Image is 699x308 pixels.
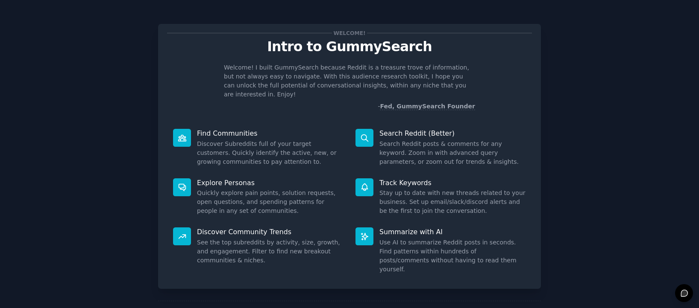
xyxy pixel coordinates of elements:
span: Welcome! [332,29,367,38]
p: Summarize with AI [379,227,526,236]
p: Search Reddit (Better) [379,129,526,138]
dd: Quickly explore pain points, solution requests, open questions, and spending patterns for people ... [197,189,344,215]
dd: Stay up to date with new threads related to your business. Set up email/slack/discord alerts and ... [379,189,526,215]
dd: See the top subreddits by activity, size, growth, and engagement. Filter to find new breakout com... [197,238,344,265]
p: Track Keywords [379,178,526,187]
dd: Discover Subreddits full of your target customers. Quickly identify the active, new, or growing c... [197,139,344,166]
p: Explore Personas [197,178,344,187]
dd: Search Reddit posts & comments for any keyword. Zoom in with advanced query parameters, or zoom o... [379,139,526,166]
p: Welcome! I built GummySearch because Reddit is a treasure trove of information, but not always ea... [224,63,475,99]
p: Discover Community Trends [197,227,344,236]
p: Find Communities [197,129,344,138]
div: - [378,102,475,111]
p: Intro to GummySearch [167,39,532,54]
dd: Use AI to summarize Reddit posts in seconds. Find patterns within hundreds of posts/comments with... [379,238,526,274]
a: Fed, GummySearch Founder [380,103,475,110]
